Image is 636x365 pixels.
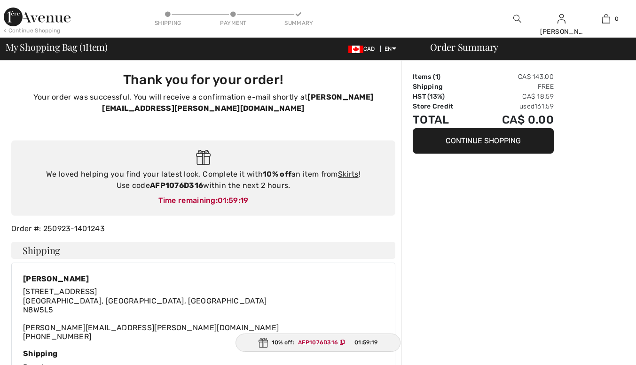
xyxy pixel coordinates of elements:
div: [PERSON_NAME] [23,274,279,283]
strong: 10% off [263,170,291,179]
span: My Shopping Bag ( Item) [6,42,108,52]
img: Canadian Dollar [348,46,363,53]
img: 1ère Avenue [4,8,71,26]
td: Free [475,82,554,92]
td: HST (13%) [413,92,475,101]
p: Your order was successful. You will receive a confirmation e-mail shortly at [17,92,390,114]
h4: Shipping [11,242,395,259]
div: Time remaining: [21,195,386,206]
strong: AFP1076D316 [150,181,203,190]
h3: Thank you for your order! [17,72,390,88]
a: Skirts [338,170,359,179]
button: Continue Shopping [413,128,554,154]
td: Items ( ) [413,72,475,82]
img: Gift.svg [259,338,268,348]
div: Payment [219,19,247,27]
div: < Continue Shopping [4,26,61,35]
img: My Bag [602,13,610,24]
a: Sign In [557,14,565,23]
td: Store Credit [413,101,475,111]
div: Order #: 250923-1401243 [6,223,401,234]
td: used [475,101,554,111]
span: 1 [82,40,86,52]
span: [STREET_ADDRESS] [GEOGRAPHIC_DATA], [GEOGRAPHIC_DATA], [GEOGRAPHIC_DATA] N8W5L5 [23,287,267,314]
div: Summary [284,19,313,27]
span: CAD [348,46,379,52]
span: 161.59 [534,102,554,110]
span: 01:59:19 [218,196,248,205]
div: 10% off: [236,334,401,352]
div: Shipping [23,349,384,358]
img: My Info [557,13,565,24]
img: search the website [513,13,521,24]
td: CA$ 143.00 [475,72,554,82]
span: 01:59:19 [354,338,377,347]
span: EN [385,46,396,52]
td: Total [413,111,475,128]
a: 0 [584,13,628,24]
div: Shipping [154,19,182,27]
td: CA$ 18.59 [475,92,554,101]
span: 0 [615,15,619,23]
span: 1 [435,73,438,81]
div: We loved helping you find your latest look. Complete it with an item from ! Use code within the n... [21,169,386,191]
ins: AFP1076D316 [298,339,338,346]
strong: [PERSON_NAME][EMAIL_ADDRESS][PERSON_NAME][DOMAIN_NAME] [102,93,373,113]
div: [PERSON_NAME][EMAIL_ADDRESS][PERSON_NAME][DOMAIN_NAME] [PHONE_NUMBER] [23,287,279,341]
img: Gift.svg [196,150,211,165]
td: Shipping [413,82,475,92]
td: CA$ 0.00 [475,111,554,128]
div: Order Summary [419,42,630,52]
div: [PERSON_NAME] [540,27,584,37]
